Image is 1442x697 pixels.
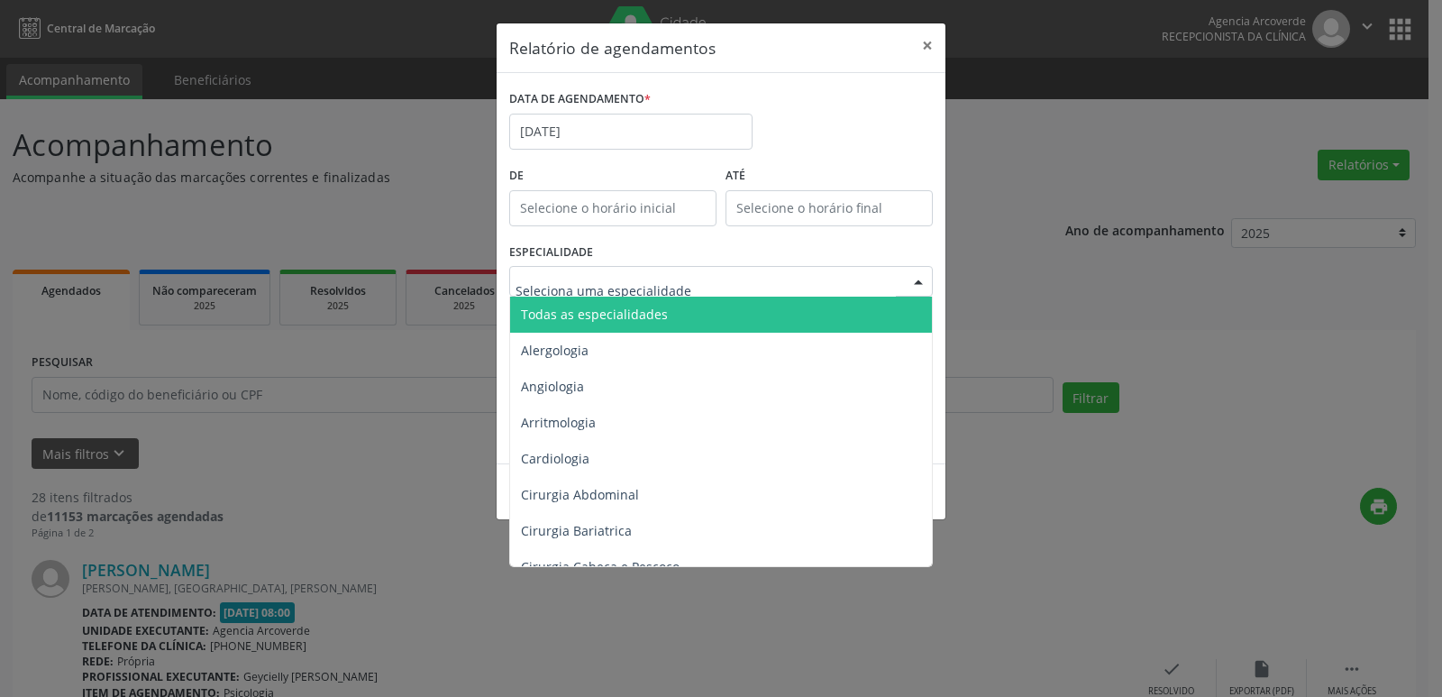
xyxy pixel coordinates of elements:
h5: Relatório de agendamentos [509,36,716,60]
span: Arritmologia [521,414,596,431]
input: Seleciona uma especialidade [516,272,896,308]
span: Angiologia [521,378,584,395]
label: DATA DE AGENDAMENTO [509,86,651,114]
input: Selecione o horário inicial [509,190,716,226]
span: Todas as especialidades [521,306,668,323]
input: Selecione uma data ou intervalo [509,114,753,150]
span: Cardiologia [521,450,589,467]
span: Cirurgia Bariatrica [521,522,632,539]
label: De [509,162,716,190]
input: Selecione o horário final [726,190,933,226]
span: Cirurgia Cabeça e Pescoço [521,558,680,575]
label: ESPECIALIDADE [509,239,593,267]
label: ATÉ [726,162,933,190]
span: Cirurgia Abdominal [521,486,639,503]
span: Alergologia [521,342,589,359]
button: Close [909,23,945,68]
